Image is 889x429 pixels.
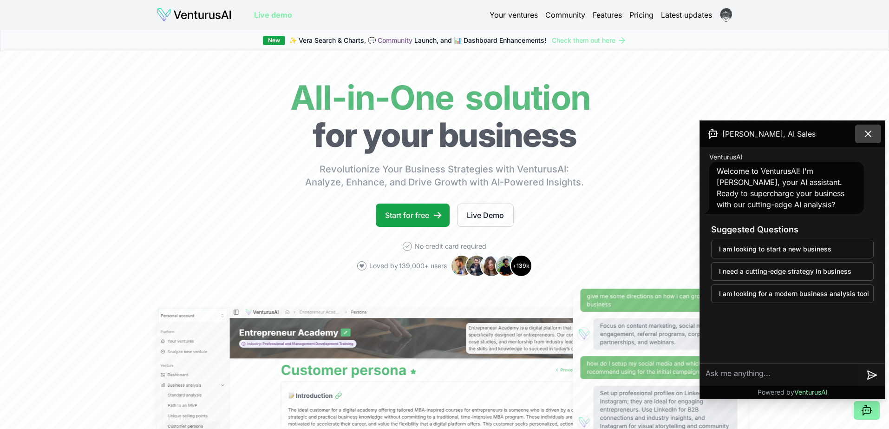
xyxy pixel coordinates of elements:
[457,204,514,227] a: Live Demo
[711,262,874,281] button: I need a cutting-edge strategy in business
[263,36,285,45] div: New
[376,204,450,227] a: Start for free
[480,255,503,277] img: Avatar 3
[289,36,546,45] span: ✨ Vera Search & Charts, 💬 Launch, and 📊 Dashboard Enhancements!
[378,36,412,44] a: Community
[661,9,712,20] a: Latest updates
[451,255,473,277] img: Avatar 1
[545,9,585,20] a: Community
[157,7,232,22] img: logo
[711,284,874,303] button: I am looking for a modern business analysis tool
[711,223,874,236] h3: Suggested Questions
[495,255,517,277] img: Avatar 4
[593,9,622,20] a: Features
[709,152,743,162] span: VenturusAI
[719,7,733,22] img: ACg8ocKMXEbDklY7jvPiXzdw1j1LEd-nhHCNtd-NUNbFOwy_Ke9lpw8=s96-c
[794,388,828,396] span: VenturusAI
[465,255,488,277] img: Avatar 2
[717,166,844,209] span: Welcome to VenturusAI! I'm [PERSON_NAME], your AI assistant. Ready to supercharge your business w...
[711,240,874,258] button: I am looking to start a new business
[629,9,654,20] a: Pricing
[490,9,538,20] a: Your ventures
[552,36,627,45] a: Check them out here
[722,128,816,139] span: [PERSON_NAME], AI Sales
[254,9,292,20] a: Live demo
[758,388,828,397] p: Powered by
